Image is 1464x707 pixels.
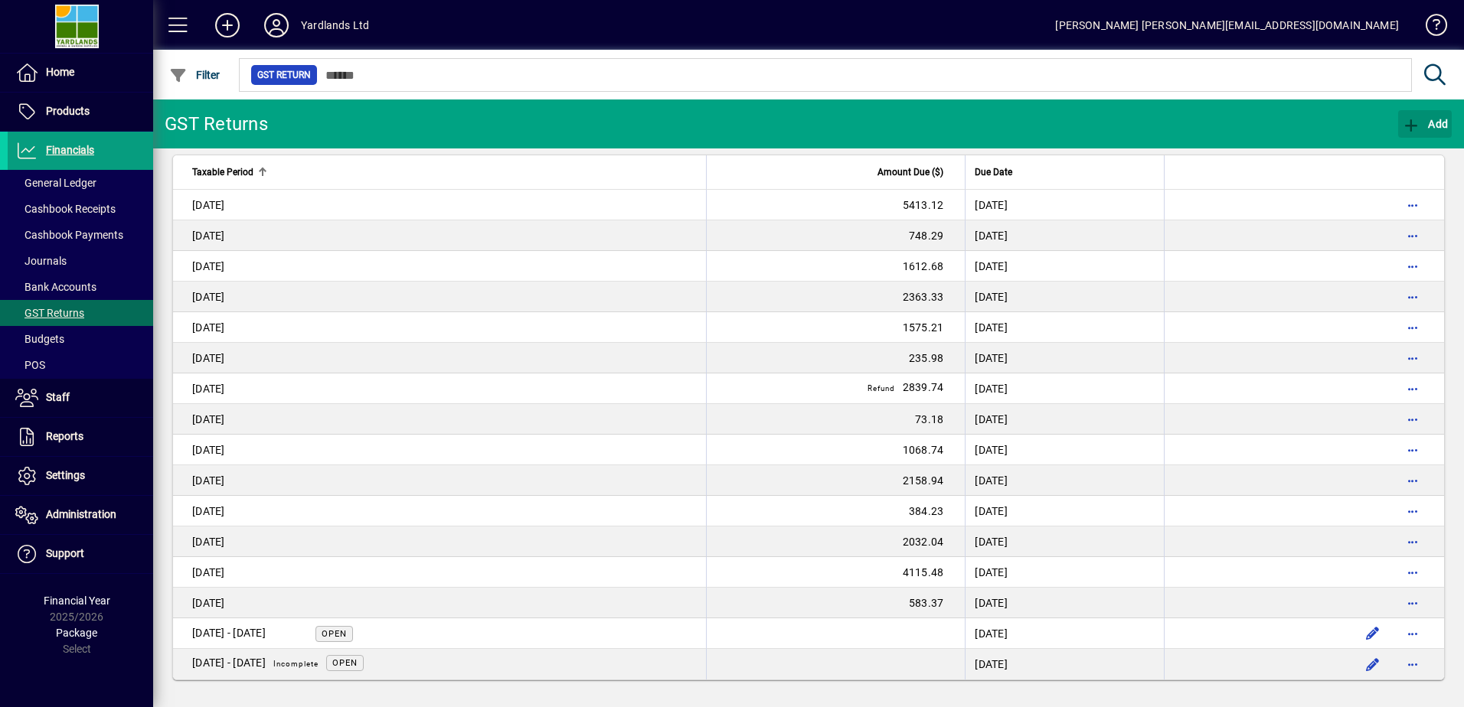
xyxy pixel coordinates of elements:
a: Cashbook Payments [8,222,153,248]
td: [DATE] [965,618,1163,649]
td: 1575.21 [706,312,965,343]
div: - 31/03/2025 [192,565,225,580]
span: Staff [46,391,70,403]
td: [DATE] [965,557,1163,588]
a: Products [8,93,153,131]
span: Financial Year [44,595,110,607]
a: General Ledger [8,170,153,196]
button: More options [1400,468,1425,493]
td: [DATE] [965,343,1163,373]
div: Amount Due ($) [716,164,957,181]
button: More options [1400,529,1425,554]
span: Incomplete [273,660,319,668]
div: - 30/09/2024 [192,473,225,488]
td: 2158.94 [706,465,965,496]
td: [DATE] [965,312,1163,343]
span: Settings [46,469,85,481]
a: Settings [8,457,153,495]
button: More options [1400,254,1425,279]
td: [DATE] [965,465,1163,496]
a: GST Returns [8,300,153,326]
a: Cashbook Receipts [8,196,153,222]
span: Budgets [15,333,64,345]
a: Staff [8,379,153,417]
div: - 30/09/2023 [192,289,225,305]
a: Reports [8,418,153,456]
span: Support [46,547,84,559]
td: [DATE] [965,435,1163,465]
div: GST Returns [165,112,268,136]
span: Open [322,629,347,639]
td: 235.98 [706,343,965,373]
a: Knowledge Base [1414,3,1445,53]
span: Cashbook Payments [15,229,123,241]
button: More options [1400,499,1425,523]
span: GST Return [257,67,311,83]
button: More options [1400,438,1425,462]
a: Budgets [8,326,153,352]
button: More options [1400,591,1425,615]
button: More options [1400,223,1425,248]
td: 73.18 [706,404,965,435]
td: 2032.04 [706,526,965,557]
div: Yardlands Ltd [301,13,369,37]
div: - 31/05/2024 [192,412,225,427]
td: 583.37 [706,588,965,618]
span: Add [1402,118,1448,130]
td: 2363.33 [706,282,965,312]
button: Edit [1361,621,1385,646]
button: Add [1398,110,1452,138]
a: Administration [8,496,153,534]
span: Open [332,658,358,668]
td: 5413.12 [706,190,965,220]
div: - 31/07/2023 [192,259,225,274]
button: Profile [252,11,301,39]
div: Taxable Period [192,164,697,181]
td: [DATE] [965,526,1163,557]
td: 1612.68 [706,251,965,282]
td: 4115.48 [706,557,965,588]
td: 748.29 [706,220,965,251]
td: [DATE] [965,251,1163,282]
span: Cashbook Receipts [15,203,116,215]
div: - 30/11/2023 [192,320,225,335]
td: [DATE] [965,190,1163,220]
button: More options [1400,285,1425,309]
button: More options [1400,315,1425,340]
button: More options [1400,193,1425,217]
button: Filter [165,61,224,89]
button: More options [1400,652,1425,676]
div: - 31/07/2024 [192,442,225,458]
span: General Ledger [15,177,96,189]
span: Due Date [975,164,1012,181]
a: Support [8,535,153,573]
div: - 31/03/2024 [192,381,225,396]
div: - 31/05/2023 [192,228,225,243]
div: - 31/01/2024 [192,350,225,366]
span: Administration [46,508,116,520]
a: Home [8,54,153,92]
div: 01/08/2025 - 30/09/2025 [192,654,326,674]
div: - 31/01/2025 [192,534,225,549]
div: Due Date [975,164,1154,181]
button: More options [1400,407,1425,432]
span: Reports [46,430,83,442]
span: Bank Accounts [15,281,96,293]
button: More options [1400,560,1425,585]
span: Package [56,627,97,639]
button: More options [1400,346,1425,370]
span: POS [15,359,45,371]
a: POS [8,352,153,378]
span: GST Returns [15,307,84,319]
span: Journals [15,255,67,267]
span: Amount Due ($) [877,164,943,181]
span: Home [46,66,74,78]
div: - 31/03/2023 [192,197,225,213]
a: Journals [8,248,153,274]
button: Add [203,11,252,39]
td: [DATE] [965,649,1163,679]
span: Filter [169,69,221,81]
div: - 31/05/2025 [192,595,225,611]
td: [DATE] [965,496,1163,526]
td: 1068.74 [706,435,965,465]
